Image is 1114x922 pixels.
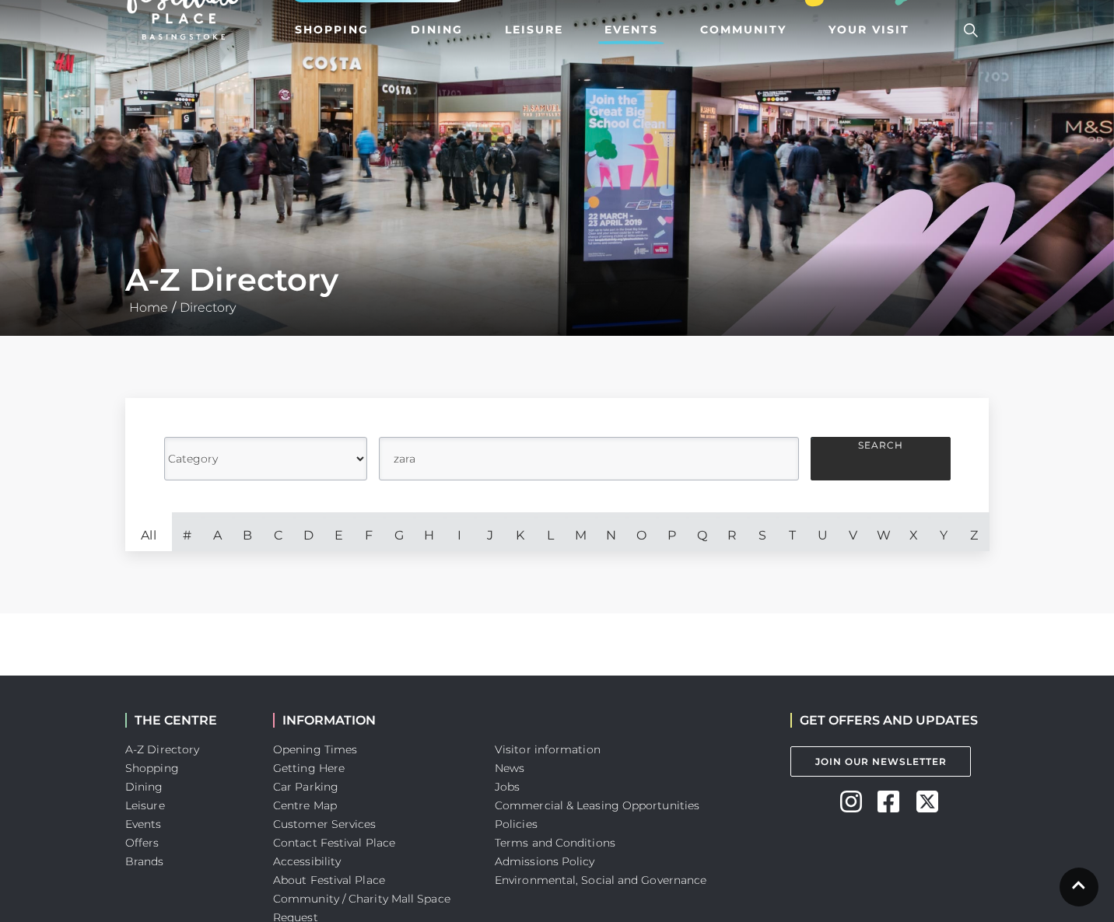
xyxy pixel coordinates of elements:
a: Shopping [125,761,179,775]
a: F [354,512,384,551]
a: About Festival Place [273,873,385,887]
a: G [384,512,414,551]
a: P [657,512,687,551]
a: E [324,512,354,551]
a: R [717,512,748,551]
a: M [566,512,596,551]
div: / [114,261,1000,317]
a: T [777,512,807,551]
a: O [626,512,657,551]
a: Customer Services [273,817,377,831]
a: Car Parking [273,780,338,794]
a: Jobs [495,780,520,794]
a: Leisure [125,798,165,812]
button: Search [811,437,951,480]
a: A [202,512,233,551]
a: Home [125,300,172,315]
h1: A-Z Directory [125,261,989,299]
a: All [125,512,172,551]
a: Events [125,817,162,831]
a: Y [929,512,959,551]
a: Community [694,16,793,44]
h2: THE CENTRE [125,713,250,728]
a: S [748,512,778,551]
a: W [868,512,899,551]
a: Your Visit [822,16,923,44]
a: Environmental, Social and Governance [495,873,706,887]
a: L [535,512,566,551]
a: Policies [495,817,538,831]
a: V [838,512,868,551]
a: Dining [125,780,163,794]
a: Leisure [499,16,569,44]
h2: INFORMATION [273,713,471,728]
a: Centre Map [273,798,337,812]
a: Visitor information [495,742,601,756]
a: Offers [125,836,159,850]
a: News [495,761,524,775]
a: Contact Festival Place [273,836,395,850]
span: Your Visit [828,22,909,38]
a: Shopping [289,16,375,44]
a: Directory [176,300,240,315]
a: K [505,512,535,551]
a: J [475,512,505,551]
a: Join Our Newsletter [790,746,971,777]
a: D [293,512,324,551]
a: H [414,512,444,551]
input: Search for a brand [379,437,799,480]
a: C [263,512,293,551]
a: Dining [405,16,469,44]
a: Admissions Policy [495,854,595,868]
a: Commercial & Leasing Opportunities [495,798,699,812]
h2: GET OFFERS AND UPDATES [790,713,978,728]
a: Accessibility [273,854,341,868]
a: Z [959,512,990,551]
a: Getting Here [273,761,345,775]
a: X [899,512,929,551]
a: Brands [125,854,164,868]
a: B [233,512,263,551]
a: N [596,512,626,551]
a: A-Z Directory [125,742,199,756]
a: I [444,512,475,551]
a: Q [687,512,717,551]
a: Events [598,16,664,44]
a: U [807,512,838,551]
a: # [172,512,202,551]
a: Opening Times [273,742,357,756]
a: Terms and Conditions [495,836,615,850]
